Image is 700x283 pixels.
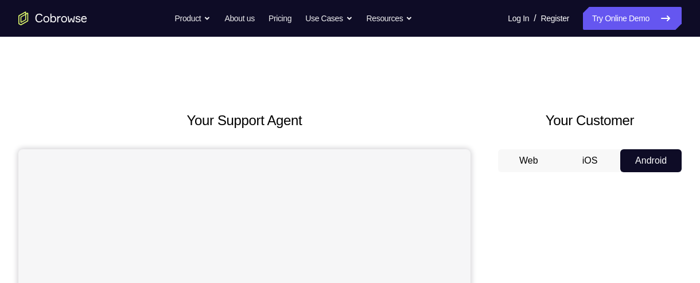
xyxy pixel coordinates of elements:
button: Use Cases [305,7,352,30]
h2: Your Support Agent [18,110,470,131]
h2: Your Customer [498,110,682,131]
a: Register [541,7,569,30]
a: Log In [508,7,529,30]
a: Try Online Demo [583,7,682,30]
span: / [534,11,536,25]
button: Product [175,7,211,30]
a: About us [224,7,254,30]
button: iOS [559,149,621,172]
a: Pricing [269,7,291,30]
a: Go to the home page [18,11,87,25]
button: Android [620,149,682,172]
button: Web [498,149,559,172]
button: Resources [367,7,413,30]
